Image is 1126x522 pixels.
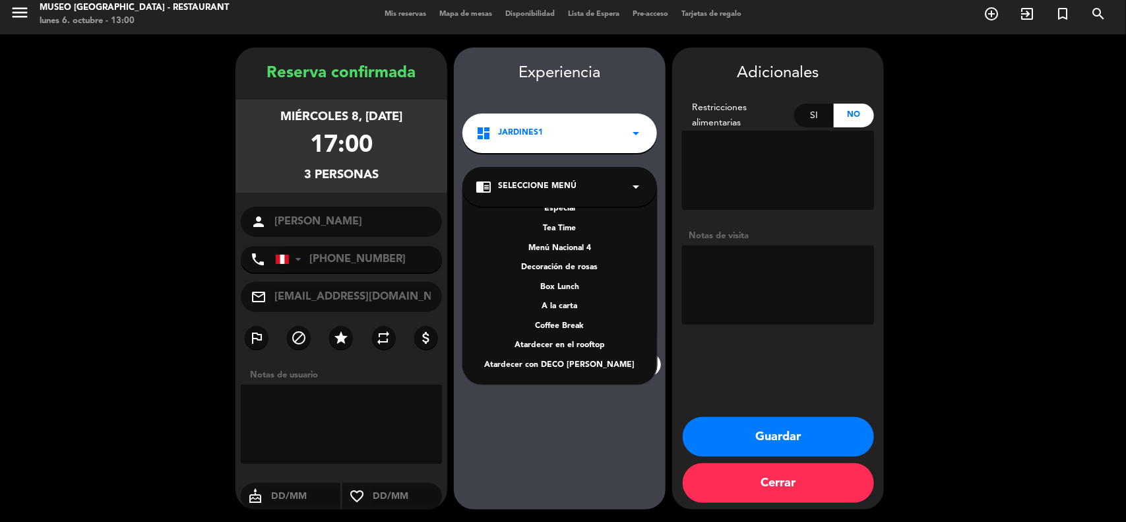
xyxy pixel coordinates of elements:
[683,417,874,457] button: Guardar
[984,6,999,22] i: add_circle_outline
[10,3,30,22] i: menu
[476,281,644,294] div: Box Lunch
[834,104,874,127] div: No
[476,125,491,141] i: dashboard
[476,242,644,255] div: Menú Nacional 4
[280,108,402,127] div: miércoles 8, [DATE]
[476,339,644,352] div: Atardecer en el rooftop
[794,104,834,127] div: Si
[561,11,626,18] span: Lista de Espera
[476,261,644,275] div: Decoración de rosas
[1055,6,1071,22] i: turned_in_not
[683,463,874,503] button: Cerrar
[276,247,306,272] div: Peru (Perú): +51
[476,179,491,195] i: chrome_reader_mode
[418,330,434,346] i: attach_money
[250,251,266,267] i: phone
[476,359,644,372] div: Atardecer con DECO [PERSON_NAME]
[682,229,874,243] div: Notas de visita
[251,214,266,230] i: person
[40,1,229,15] div: Museo [GEOGRAPHIC_DATA] - Restaurant
[310,127,373,166] div: 17:00
[1019,6,1035,22] i: exit_to_app
[476,222,644,236] div: Tea Time
[476,320,644,333] div: Coffee Break
[333,330,349,346] i: star
[243,368,447,382] div: Notas de usuario
[498,180,577,193] span: Seleccione Menú
[378,11,433,18] span: Mis reservas
[270,488,340,505] input: DD/MM
[628,179,644,195] i: arrow_drop_down
[1090,6,1106,22] i: search
[241,488,270,504] i: cake
[476,203,644,216] div: Especial
[626,11,675,18] span: Pre-acceso
[454,61,666,86] div: Experiencia
[251,289,266,305] i: mail_outline
[371,488,442,505] input: DD/MM
[675,11,748,18] span: Tarjetas de regalo
[433,11,499,18] span: Mapa de mesas
[682,61,874,86] div: Adicionales
[291,330,307,346] i: block
[476,300,644,313] div: A la carta
[628,125,644,141] i: arrow_drop_down
[40,15,229,28] div: lunes 6. octubre - 13:00
[304,166,379,185] div: 3 personas
[499,11,561,18] span: Disponibilidad
[10,3,30,27] button: menu
[498,127,543,140] span: Jardines1
[249,330,265,346] i: outlined_flag
[342,488,371,504] i: favorite_border
[376,330,392,346] i: repeat
[682,100,794,131] div: Restricciones alimentarias
[235,61,447,86] div: Reserva confirmada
